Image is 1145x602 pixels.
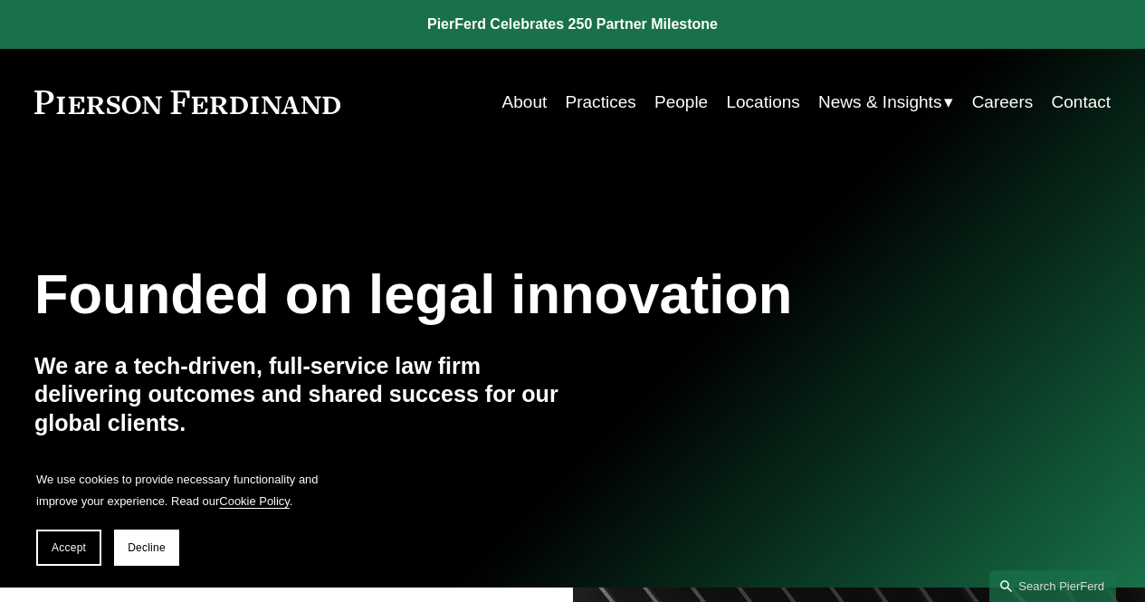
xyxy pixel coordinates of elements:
a: folder dropdown [818,85,953,119]
button: Accept [36,530,101,566]
p: We use cookies to provide necessary functionality and improve your experience. Read our . [36,469,326,511]
h4: We are a tech-driven, full-service law firm delivering outcomes and shared success for our global... [34,352,573,439]
h1: Founded on legal innovation [34,263,931,326]
span: Accept [52,541,86,554]
span: Decline [128,541,166,554]
span: News & Insights [818,87,941,118]
a: About [502,85,548,119]
a: Practices [566,85,636,119]
a: Cookie Policy [219,494,290,508]
a: Contact [1052,85,1112,119]
a: Locations [726,85,799,119]
button: Decline [114,530,179,566]
a: People [654,85,708,119]
a: Search this site [989,570,1116,602]
section: Cookie banner [18,451,344,584]
a: Careers [972,85,1034,119]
